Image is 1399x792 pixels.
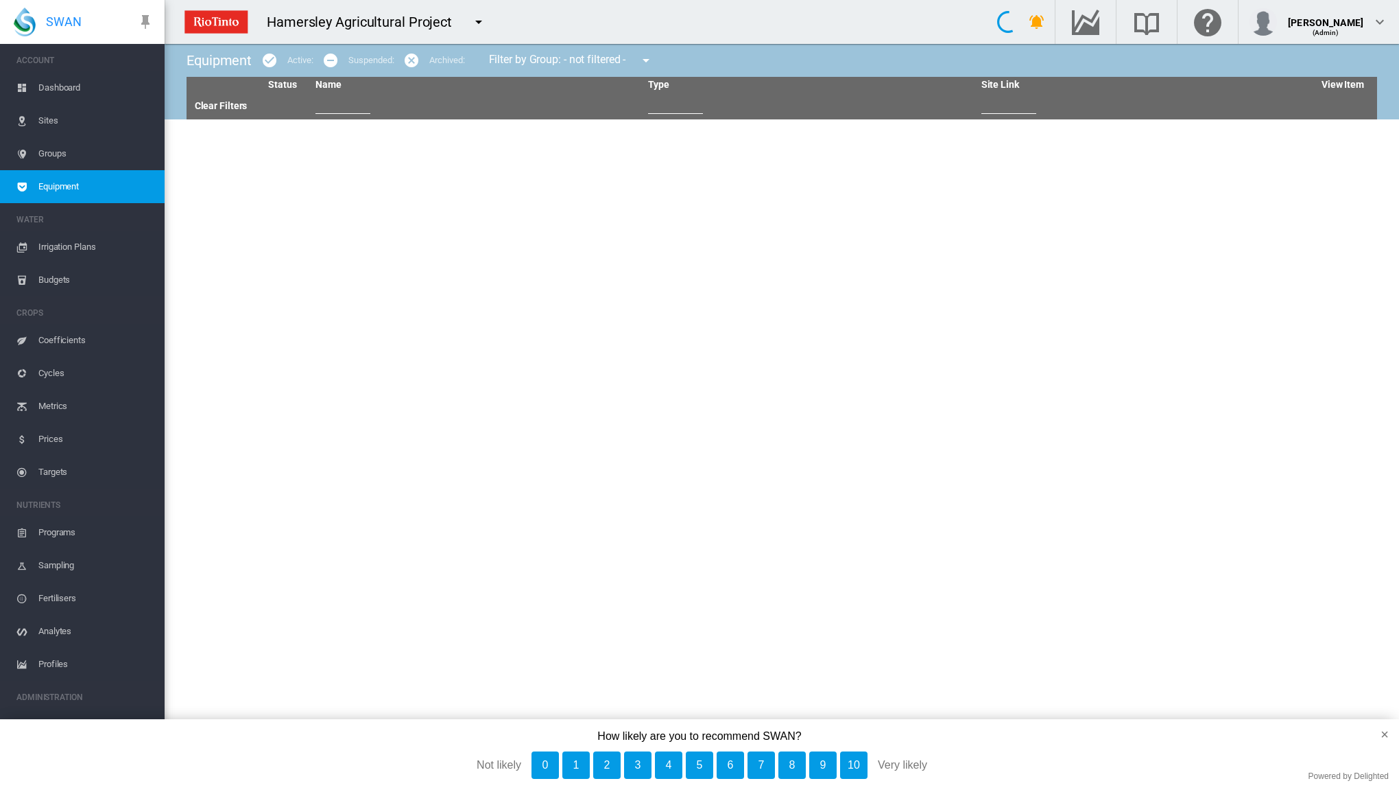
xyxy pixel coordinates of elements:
span: Groups [38,137,154,170]
span: WATER [16,209,154,231]
div: Not likely [350,752,521,779]
span: Analytes [38,615,154,648]
button: icon-minus-circle [317,47,344,74]
span: Targets [38,456,154,489]
button: 9 [809,752,837,779]
md-icon: icon-menu-down [470,14,487,30]
button: 2 [593,752,621,779]
span: Equipment [38,170,154,203]
button: 6 [717,752,744,779]
span: Budgets [38,264,154,296]
button: 7 [748,752,775,779]
th: View Item [1308,77,1377,93]
img: ZPXdBAAAAAElFTkSuQmCC [179,5,253,39]
span: ADMINISTRATION [16,686,154,708]
md-icon: icon-cancel [403,52,420,69]
span: CROPS [16,302,154,324]
span: (Admin) [1313,29,1339,36]
md-icon: Search the knowledge base [1130,14,1163,30]
button: icon-menu-down [632,47,660,74]
md-icon: icon-checkbox-marked-circle [261,52,278,69]
span: Equipment [187,52,252,69]
button: 8 [778,752,806,779]
div: Very likely [878,752,1049,779]
button: 3 [624,752,651,779]
md-icon: icon-pin [137,14,154,30]
md-icon: icon-chevron-down [1372,14,1388,30]
img: SWAN-Landscape-Logo-Colour-drop.png [14,8,36,36]
div: [PERSON_NAME] [1288,10,1363,24]
button: icon-checkbox-marked-circle [256,47,283,74]
span: ACCOUNT [16,49,154,71]
span: Cycles [38,357,154,390]
div: Suspended: [348,54,394,67]
button: icon-bell-ring [1023,8,1051,36]
md-icon: Click here for help [1191,14,1224,30]
a: Clear Filters [195,100,248,111]
div: Archived: [429,54,464,67]
span: Fertilisers [38,582,154,615]
span: SWAN [46,13,82,30]
span: Irrigation Plans [38,231,154,264]
span: Sites [38,104,154,137]
div: Filter by Group: - not filtered - [479,47,665,74]
span: Metrics [38,390,154,423]
md-icon: Go to the Data Hub [1069,14,1102,30]
img: profile.jpg [1249,8,1277,36]
button: 5 [686,752,713,779]
md-icon: icon-menu-down [638,52,654,69]
span: Prices [38,423,154,456]
a: Type [648,79,669,90]
span: Programs [38,516,154,549]
button: 0, Not likely [531,752,559,779]
div: Hamersley Agricultural Project [267,12,464,32]
div: Active: [287,54,313,67]
button: icon-cancel [398,47,425,74]
button: 4 [655,752,682,779]
span: Coefficients [38,324,154,357]
button: close survey [1359,719,1399,749]
span: Dashboard [38,71,154,104]
a: Name [315,79,342,90]
button: 10, Very likely [840,752,868,779]
button: 1 [562,752,590,779]
span: Profiles [38,648,154,681]
th: Site Link [976,77,1308,93]
md-icon: icon-minus-circle [322,52,339,69]
md-icon: icon-bell-ring [1029,14,1045,30]
a: Status [268,79,296,90]
span: Sampling [38,549,154,582]
span: NUTRIENTS [16,494,154,516]
button: icon-menu-down [465,8,492,36]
